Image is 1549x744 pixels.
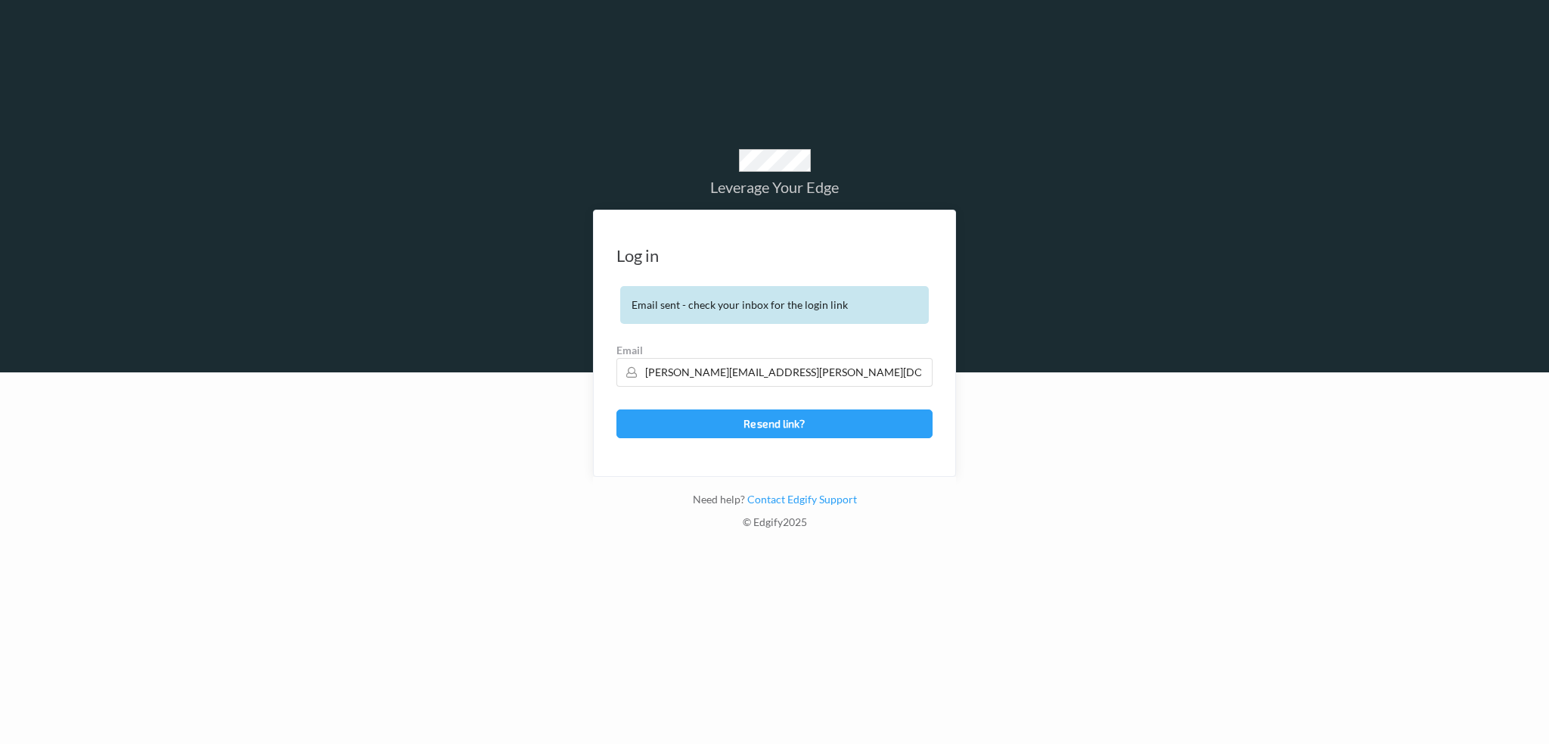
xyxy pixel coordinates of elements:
[593,515,956,537] div: © Edgify 2025
[616,248,659,263] div: Log in
[616,409,933,438] button: Resend link?
[593,492,956,515] div: Need help?
[593,179,956,195] div: Leverage Your Edge
[620,286,929,324] div: Email sent - check your inbox for the login link
[616,343,933,358] label: Email
[745,493,857,506] a: Contact Edgify Support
